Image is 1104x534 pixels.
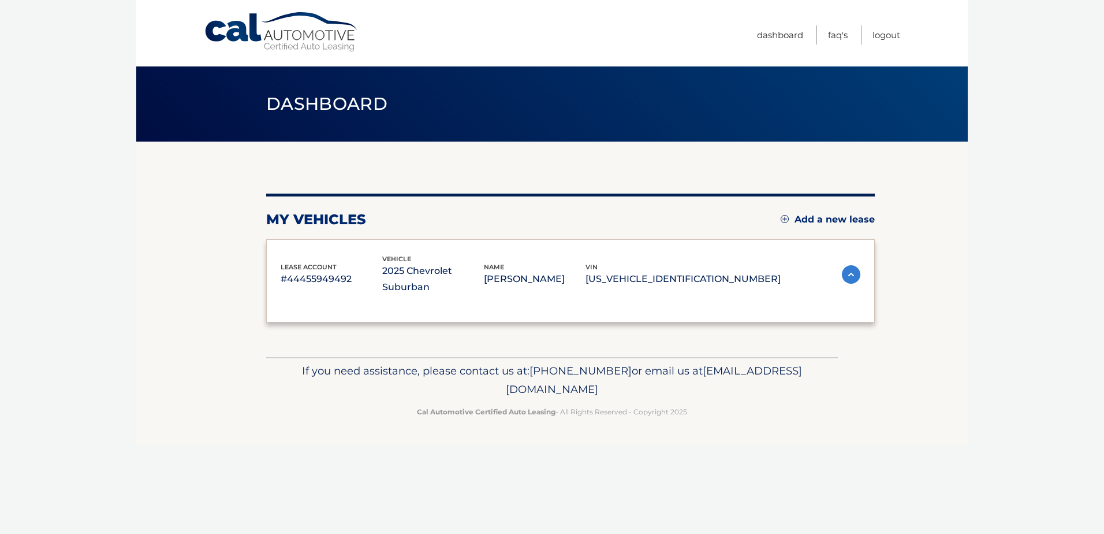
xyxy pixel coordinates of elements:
span: [PHONE_NUMBER] [529,364,632,377]
a: Cal Automotive [204,12,360,53]
img: accordion-active.svg [842,265,860,284]
p: [US_VEHICLE_IDENTIFICATION_NUMBER] [585,271,781,287]
span: name [484,263,504,271]
p: #44455949492 [281,271,382,287]
img: add.svg [781,215,789,223]
p: 2025 Chevrolet Suburban [382,263,484,295]
strong: Cal Automotive Certified Auto Leasing [417,407,555,416]
p: [PERSON_NAME] [484,271,585,287]
p: - All Rights Reserved - Copyright 2025 [274,406,830,418]
span: lease account [281,263,337,271]
a: FAQ's [828,25,848,44]
a: Logout [872,25,900,44]
a: Dashboard [757,25,803,44]
a: Add a new lease [781,214,875,225]
span: vehicle [382,255,411,263]
span: vin [585,263,598,271]
h2: my vehicles [266,211,366,228]
span: Dashboard [266,93,387,114]
p: If you need assistance, please contact us at: or email us at [274,362,830,399]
